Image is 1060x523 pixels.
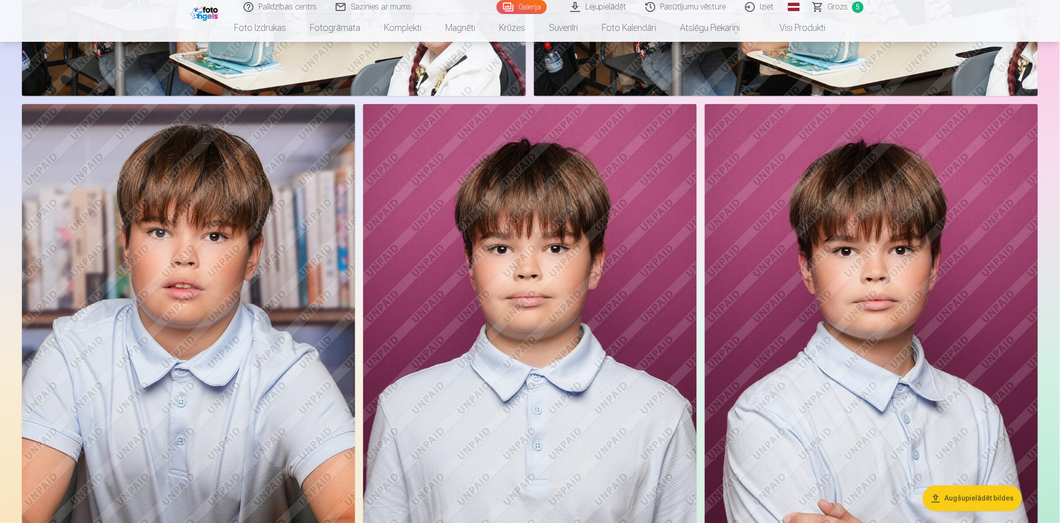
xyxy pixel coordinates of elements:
[668,14,752,42] a: Atslēgu piekariņi
[223,14,298,42] a: Foto izdrukas
[590,14,668,42] a: Foto kalendāri
[434,14,488,42] a: Magnēti
[852,1,864,13] span: 5
[298,14,373,42] a: Fotogrāmata
[488,14,537,42] a: Krūzes
[537,14,590,42] a: Suvenīri
[828,1,848,13] span: Grozs
[190,4,221,21] img: /fa1
[373,14,434,42] a: Komplekti
[923,485,1022,511] button: Augšupielādēt bildes
[752,14,838,42] a: Visi produkti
